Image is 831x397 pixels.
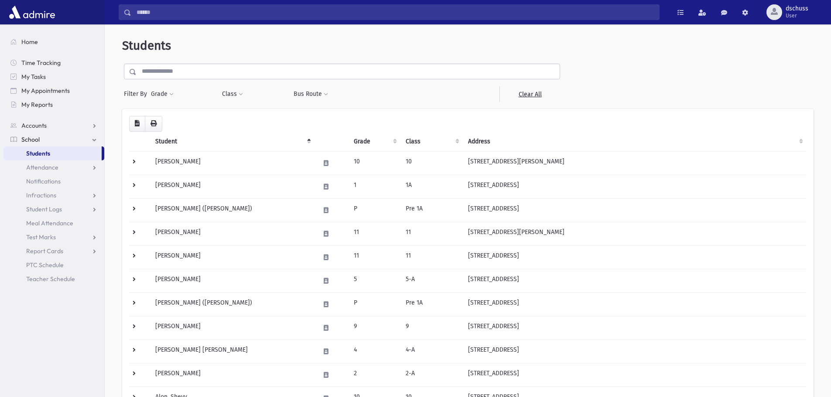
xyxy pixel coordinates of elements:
td: Pre 1A [400,292,463,316]
td: 4-A [400,339,463,363]
td: [STREET_ADDRESS][PERSON_NAME] [463,222,807,245]
td: [STREET_ADDRESS] [463,269,807,292]
td: 9 [349,316,400,339]
span: My Reports [21,101,53,109]
span: Report Cards [26,247,63,255]
td: 4 [349,339,400,363]
a: Time Tracking [3,56,104,70]
td: 10 [400,151,463,175]
span: My Appointments [21,87,70,95]
button: Bus Route [293,86,328,102]
td: [STREET_ADDRESS] [463,175,807,198]
td: P [349,198,400,222]
a: Clear All [499,86,560,102]
a: Accounts [3,119,104,132]
a: My Tasks [3,70,104,84]
a: Home [3,35,104,49]
td: P [349,292,400,316]
span: Student Logs [26,205,62,213]
span: Attendance [26,163,58,171]
td: 5 [349,269,400,292]
span: User [786,12,808,19]
td: 11 [349,222,400,245]
span: PTC Schedule [26,261,64,269]
button: Print [145,116,162,132]
td: [PERSON_NAME] [150,151,315,175]
th: Address: activate to sort column ascending [463,132,807,152]
a: PTC Schedule [3,258,104,272]
td: 9 [400,316,463,339]
td: 10 [349,151,400,175]
button: Grade [150,86,174,102]
span: Time Tracking [21,59,61,67]
td: [PERSON_NAME] [150,316,315,339]
td: 11 [400,245,463,269]
a: School [3,132,104,146]
a: Infractions [3,188,104,202]
td: [STREET_ADDRESS] [463,245,807,269]
a: Notifications [3,174,104,188]
td: [PERSON_NAME] ([PERSON_NAME]) [150,198,315,222]
th: Student: activate to sort column descending [150,132,315,152]
td: [PERSON_NAME] [150,222,315,245]
td: [STREET_ADDRESS] [463,292,807,316]
a: Teacher Schedule [3,272,104,286]
a: Students [3,146,102,160]
td: [PERSON_NAME] [150,245,315,269]
th: Grade: activate to sort column ascending [349,132,400,152]
span: Students [122,38,171,53]
a: Test Marks [3,230,104,244]
span: Meal Attendance [26,219,73,227]
a: My Appointments [3,84,104,98]
button: Class [222,86,243,102]
td: [PERSON_NAME] [150,363,315,387]
span: Students [26,149,50,157]
td: 1A [400,175,463,198]
span: Test Marks [26,233,56,241]
a: My Reports [3,98,104,112]
span: Teacher Schedule [26,275,75,283]
td: [STREET_ADDRESS] [463,316,807,339]
span: My Tasks [21,73,46,81]
td: [STREET_ADDRESS] [463,198,807,222]
span: School [21,136,40,143]
td: Pre 1A [400,198,463,222]
td: 2-A [400,363,463,387]
input: Search [131,4,659,20]
span: Infractions [26,191,56,199]
td: [STREET_ADDRESS] [463,339,807,363]
span: Notifications [26,177,61,185]
td: [PERSON_NAME] [150,175,315,198]
td: 5-A [400,269,463,292]
td: [PERSON_NAME] ([PERSON_NAME]) [150,292,315,316]
span: Filter By [124,89,150,98]
td: 11 [400,222,463,245]
td: [STREET_ADDRESS] [463,363,807,387]
th: Class: activate to sort column ascending [400,132,463,152]
span: Home [21,38,38,46]
button: CSV [129,116,145,132]
td: [STREET_ADDRESS][PERSON_NAME] [463,151,807,175]
td: [PERSON_NAME] [150,269,315,292]
img: AdmirePro [7,3,57,21]
a: Attendance [3,160,104,174]
a: Report Cards [3,244,104,258]
td: 11 [349,245,400,269]
td: 2 [349,363,400,387]
a: Meal Attendance [3,216,104,230]
span: Accounts [21,122,47,129]
td: [PERSON_NAME] [PERSON_NAME] [150,339,315,363]
span: dschuss [786,5,808,12]
td: 1 [349,175,400,198]
a: Student Logs [3,202,104,216]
